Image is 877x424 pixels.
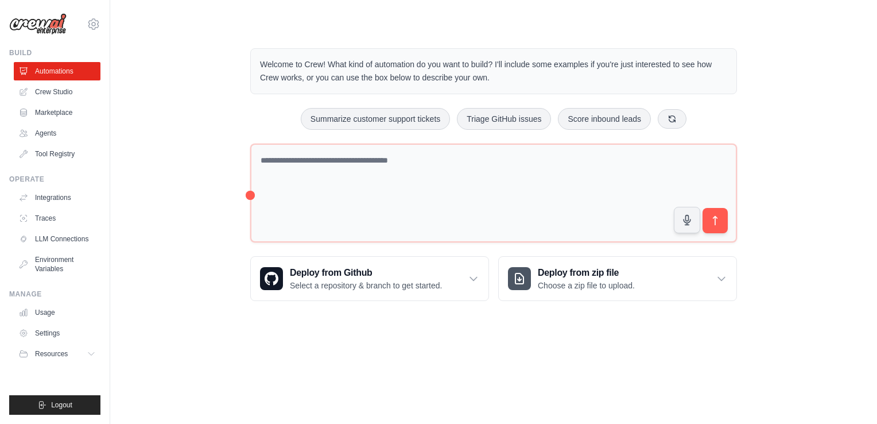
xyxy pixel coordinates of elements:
[14,145,100,163] a: Tool Registry
[9,48,100,57] div: Build
[538,266,635,280] h3: Deploy from zip file
[558,108,651,130] button: Score inbound leads
[9,290,100,299] div: Manage
[290,280,442,291] p: Select a repository & branch to get started.
[14,230,100,248] a: LLM Connections
[9,175,100,184] div: Operate
[35,349,68,359] span: Resources
[260,58,727,84] p: Welcome to Crew! What kind of automation do you want to build? I'll include some examples if you'...
[14,188,100,207] a: Integrations
[14,124,100,142] a: Agents
[51,400,72,410] span: Logout
[457,108,551,130] button: Triage GitHub issues
[14,83,100,101] a: Crew Studio
[9,13,67,35] img: Logo
[14,62,100,80] a: Automations
[538,280,635,291] p: Choose a zip file to upload.
[301,108,450,130] button: Summarize customer support tickets
[14,250,100,278] a: Environment Variables
[14,209,100,228] a: Traces
[14,303,100,322] a: Usage
[9,395,100,415] button: Logout
[14,345,100,363] button: Resources
[14,324,100,342] a: Settings
[14,103,100,122] a: Marketplace
[290,266,442,280] h3: Deploy from Github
